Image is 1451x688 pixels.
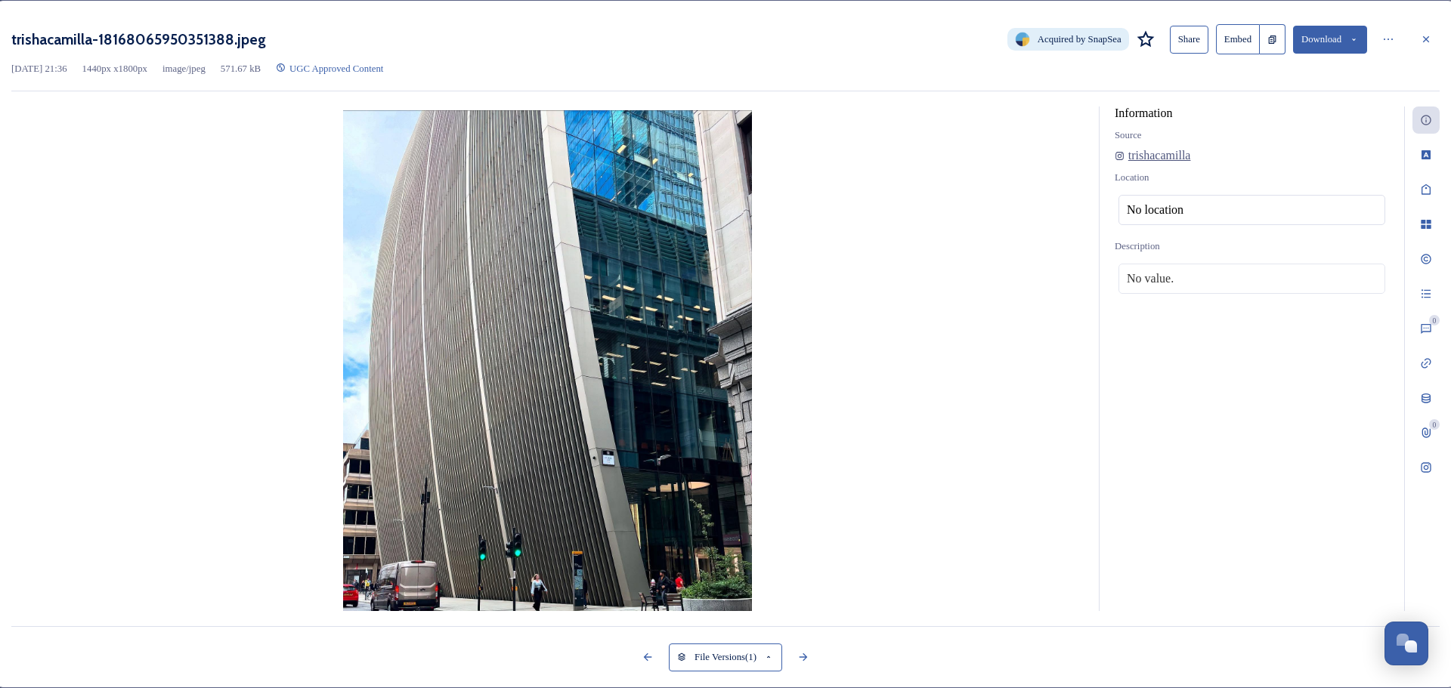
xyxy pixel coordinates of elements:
[669,643,781,671] button: File Versions(1)
[11,63,67,75] span: [DATE] 21:36
[1115,241,1160,251] span: Description
[1038,34,1122,45] span: Acquired by SnapSea
[1429,419,1440,430] div: 0
[1429,315,1440,325] div: 0
[1170,26,1208,54] button: Share
[11,30,266,48] h3: trishacamilla-18168065950351388.jpeg
[1384,622,1428,665] button: Open Chat
[1015,32,1030,47] img: snapsea-logo.png
[1128,149,1191,162] span: trishacamilla
[1293,26,1367,54] button: Download
[82,63,147,75] span: 1440 px x 1800 px
[1115,106,1172,119] span: Information
[1115,149,1190,162] a: trishacamilla
[162,63,206,75] span: image/jpeg
[1115,130,1142,140] span: Source
[1127,272,1174,285] span: No value.
[221,63,261,75] span: 571.67 kB
[11,110,1084,622] img: trishacamilla-18168065950351388.jpeg
[1216,24,1260,54] button: Embed
[289,63,383,74] span: UGC Approved Content
[1127,203,1183,217] span: No location
[1115,172,1149,183] span: Location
